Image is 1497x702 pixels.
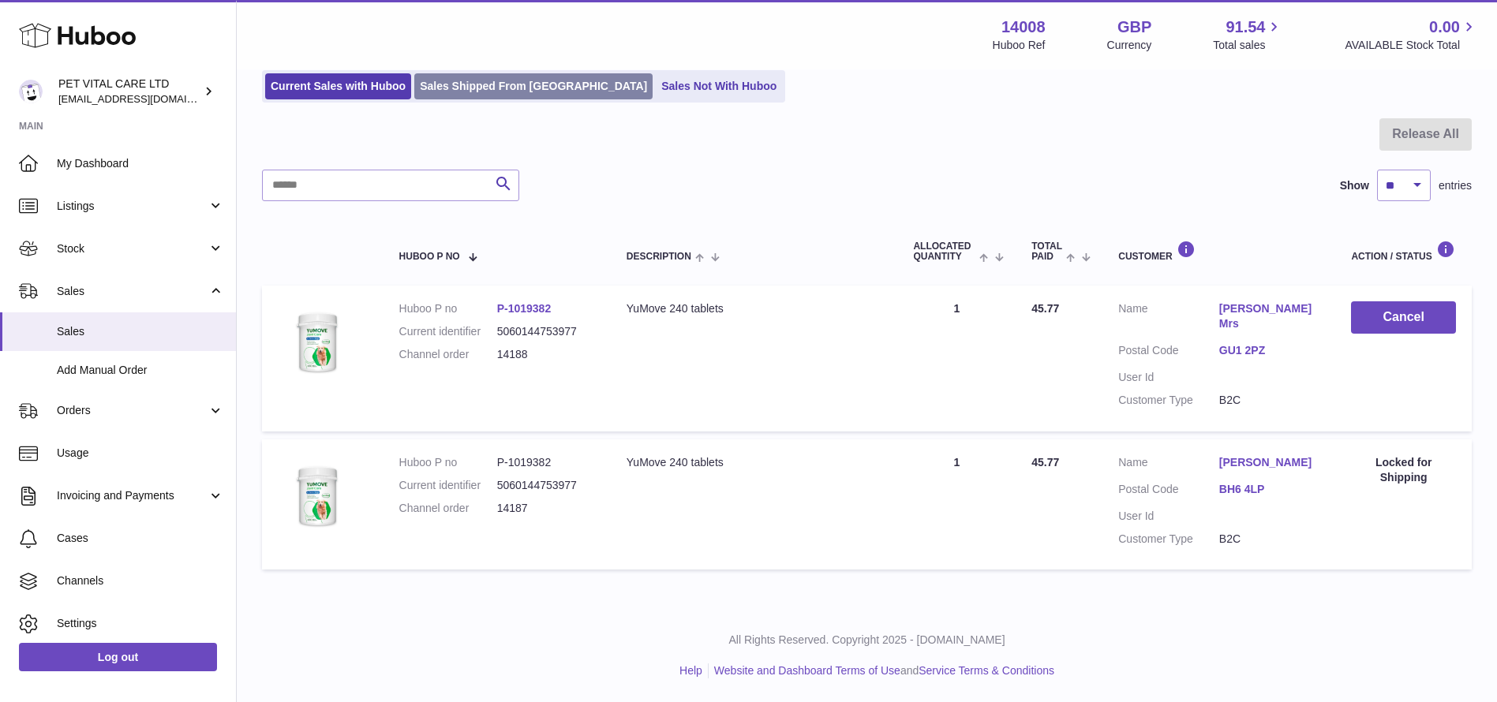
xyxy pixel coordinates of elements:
dt: Huboo P no [399,455,497,470]
a: Service Terms & Conditions [919,664,1054,677]
dt: Current identifier [399,324,497,339]
span: [EMAIL_ADDRESS][DOMAIN_NAME] [58,92,232,105]
div: Locked for Shipping [1351,455,1456,485]
div: YuMove 240 tablets [627,455,882,470]
div: Huboo Ref [993,38,1046,53]
span: Huboo P no [399,252,460,262]
strong: 14008 [1001,17,1046,38]
img: petvitalcare@gmail.com [19,80,43,103]
span: entries [1439,178,1472,193]
a: 0.00 AVAILABLE Stock Total [1345,17,1478,53]
dt: User Id [1118,370,1219,385]
span: Settings [57,616,224,631]
dt: Postal Code [1118,482,1219,501]
span: 45.77 [1031,302,1059,315]
dt: Name [1118,301,1219,335]
span: 45.77 [1031,456,1059,469]
dd: B2C [1219,393,1320,408]
a: Current Sales with Huboo [265,73,411,99]
span: 91.54 [1226,17,1265,38]
dt: User Id [1118,509,1219,524]
span: Invoicing and Payments [57,488,208,503]
img: 1731319649.jpg [278,301,357,380]
div: Action / Status [1351,241,1456,262]
span: Add Manual Order [57,363,224,378]
dt: Customer Type [1118,393,1219,408]
li: and [709,663,1054,678]
a: Log out [19,643,217,671]
span: Sales [57,284,208,299]
dd: P-1019382 [497,455,595,470]
a: 91.54 Total sales [1213,17,1283,53]
span: ALLOCATED Quantity [913,241,975,262]
dt: Customer Type [1118,532,1219,547]
span: Description [627,252,691,262]
span: Orders [57,403,208,418]
img: 1731319649.jpg [278,455,357,534]
div: Currency [1107,38,1152,53]
a: [PERSON_NAME] Mrs [1219,301,1320,331]
dt: Current identifier [399,478,497,493]
span: AVAILABLE Stock Total [1345,38,1478,53]
a: GU1 2PZ [1219,343,1320,358]
dt: Channel order [399,347,497,362]
span: 0.00 [1429,17,1460,38]
span: Usage [57,446,224,461]
span: Sales [57,324,224,339]
dd: 14188 [497,347,595,362]
span: Total paid [1031,241,1062,262]
span: Total sales [1213,38,1283,53]
div: PET VITAL CARE LTD [58,77,200,106]
strong: GBP [1117,17,1151,38]
span: My Dashboard [57,156,224,171]
dt: Name [1118,455,1219,474]
a: Sales Shipped From [GEOGRAPHIC_DATA] [414,73,653,99]
dd: 5060144753977 [497,324,595,339]
span: Cases [57,531,224,546]
span: Stock [57,241,208,256]
a: Sales Not With Huboo [656,73,782,99]
a: BH6 4LP [1219,482,1320,497]
div: YuMove 240 tablets [627,301,882,316]
a: [PERSON_NAME] [1219,455,1320,470]
dt: Huboo P no [399,301,497,316]
a: P-1019382 [497,302,552,315]
dt: Channel order [399,501,497,516]
dd: B2C [1219,532,1320,547]
div: Customer [1118,241,1319,262]
dd: 5060144753977 [497,478,595,493]
span: Listings [57,199,208,214]
button: Cancel [1351,301,1456,334]
p: All Rights Reserved. Copyright 2025 - [DOMAIN_NAME] [249,633,1484,648]
td: 1 [897,439,1016,570]
span: Channels [57,573,224,588]
dt: Postal Code [1118,343,1219,362]
label: Show [1340,178,1369,193]
dd: 14187 [497,501,595,516]
a: Website and Dashboard Terms of Use [714,664,900,677]
a: Help [679,664,702,677]
td: 1 [897,286,1016,431]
